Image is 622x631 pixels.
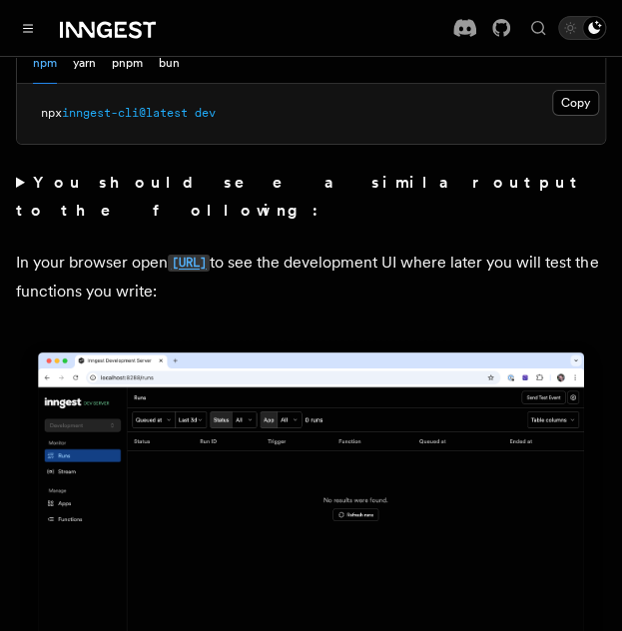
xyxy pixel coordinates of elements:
[552,90,599,116] button: Copy
[558,16,606,40] button: Toggle dark mode
[168,253,210,272] a: [URL]
[73,43,96,84] button: yarn
[112,43,143,84] button: pnpm
[33,43,57,84] button: npm
[168,255,210,272] code: [URL]
[41,106,62,120] span: npx
[159,43,180,84] button: bun
[16,173,585,220] strong: You should see a similar output to the following:
[16,249,606,306] p: In your browser open to see the development UI where later you will test the functions you write:
[62,106,188,120] span: inngest-cli@latest
[526,16,550,40] button: Find something...
[195,106,216,120] span: dev
[16,169,606,225] summary: You should see a similar output to the following:
[16,16,40,40] button: Toggle navigation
